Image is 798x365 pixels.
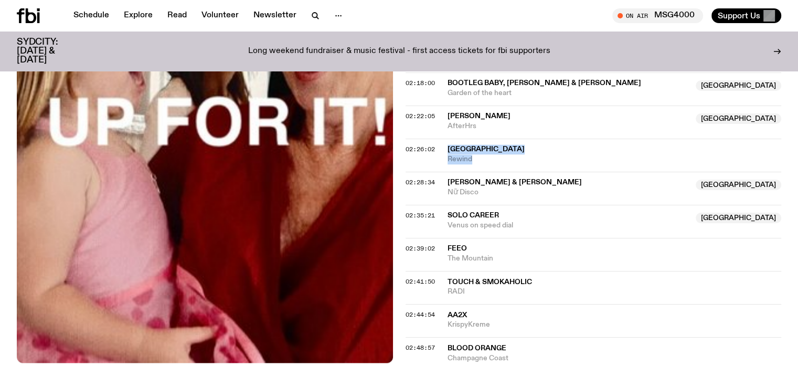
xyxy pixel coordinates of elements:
[696,80,781,91] span: [GEOGRAPHIC_DATA]
[406,246,435,252] button: 02:39:02
[448,245,467,252] span: feeo
[406,113,435,119] button: 02:22:05
[406,180,435,185] button: 02:28:34
[448,287,782,297] span: RADI
[247,8,303,23] a: Newsletter
[406,80,435,86] button: 02:18:00
[406,213,435,218] button: 02:35:21
[448,88,690,98] span: Garden of the heart
[448,121,690,131] span: AfterHrs
[448,79,641,87] span: Bootleg Baby, [PERSON_NAME] & [PERSON_NAME]
[448,353,782,363] span: Champagne Coast
[406,312,435,318] button: 02:44:54
[406,279,435,285] button: 02:41:50
[696,113,781,124] span: [GEOGRAPHIC_DATA]
[406,145,435,153] span: 02:26:02
[406,244,435,253] span: 02:39:02
[67,8,115,23] a: Schedule
[406,79,435,87] span: 02:18:00
[448,212,499,219] span: Solo Career
[448,254,782,264] span: The Mountain
[406,310,435,319] span: 02:44:54
[448,145,525,153] span: [GEOGRAPHIC_DATA]
[711,8,781,23] button: Support Us
[718,11,760,20] span: Support Us
[161,8,193,23] a: Read
[612,8,703,23] button: On AirMSG4000
[406,277,435,286] span: 02:41:50
[448,187,690,197] span: Nữ Disco
[448,154,782,164] span: Rewind
[448,278,532,286] span: Touch & SMOKAHOLIC
[406,211,435,220] span: 02:35:21
[406,112,435,120] span: 02:22:05
[696,180,781,190] span: [GEOGRAPHIC_DATA]
[448,221,690,231] span: Venus on speed dial
[448,311,467,319] span: AA2x
[248,47,550,56] p: Long weekend fundraiser & music festival - first access tickets for fbi supporters
[406,345,435,351] button: 02:48:57
[406,147,435,152] button: 02:26:02
[406,343,435,352] span: 02:48:57
[195,8,245,23] a: Volunteer
[17,38,84,65] h3: SYDCITY: [DATE] & [DATE]
[448,179,582,186] span: [PERSON_NAME] & [PERSON_NAME]
[696,213,781,223] span: [GEOGRAPHIC_DATA]
[448,345,506,352] span: Blood Orange
[448,320,782,330] span: KrispyKreme
[406,178,435,186] span: 02:28:34
[118,8,159,23] a: Explore
[448,112,510,120] span: [PERSON_NAME]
